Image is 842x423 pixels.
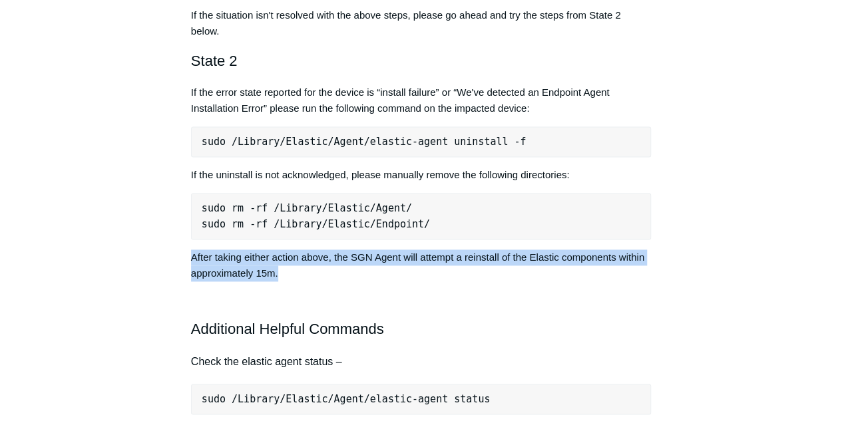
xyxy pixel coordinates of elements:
[191,384,651,414] pre: sudo /Library/Elastic/Agent/elastic-agent status
[191,249,651,281] p: After taking either action above, the SGN Agent will attempt a reinstall of the Elastic component...
[191,49,651,72] h2: State 2
[191,353,651,370] h4: Check the elastic agent status –
[191,317,651,341] h2: Additional Helpful Commands
[191,7,651,39] p: If the situation isn't resolved with the above steps, please go ahead and try the steps from Stat...
[191,126,651,157] pre: sudo /Library/Elastic/Agent/elastic-agent uninstall -f
[191,193,651,239] pre: sudo rm -rf /Library/Elastic/Agent/ sudo rm -rf /Library/Elastic/Endpoint/
[191,167,651,183] p: If the uninstall is not acknowledged, please manually remove the following directories:
[191,84,651,116] p: If the error state reported for the device is “install failure” or “We've detected an Endpoint Ag...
